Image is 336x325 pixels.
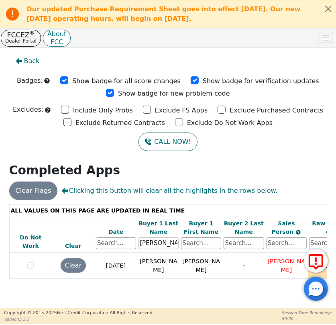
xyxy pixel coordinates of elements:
button: Toggle navigation [319,33,333,43]
div: Date [96,228,136,236]
input: Search... [224,237,264,249]
td: - [222,252,265,278]
span: [PERSON_NAME] [268,258,305,273]
p: About [47,32,66,36]
button: FCCEZ®Dealer Portal [1,30,41,47]
div: Buyer 2 Last Name [224,219,264,236]
p: Badges: [17,76,43,86]
td: [DATE] [95,252,137,278]
input: Search... [138,237,179,249]
p: Show badge for verification updates [203,76,319,86]
button: Back [9,52,46,70]
div: Buyer 1 First Name [181,219,221,236]
button: CALL NOW! [138,133,198,151]
p: Show badge for all score changes [72,76,181,86]
input: Search... [267,237,307,249]
p: Exclude Do Not Work Apps [187,118,273,128]
p: 50:00 [282,316,332,322]
p: Excludes: [13,105,43,114]
p: FCCEZ [5,32,37,38]
button: Report Error to FCC [304,249,328,273]
div: Buyer 1 Last Name [138,219,179,236]
p: Version 3.2.2 [4,316,154,322]
b: Our updated Purchase Requirement Sheet goes into effect [DATE]. Our new [DATE] operating hours, w... [26,5,301,22]
span: Back [24,56,40,66]
p: Include Only Probs [73,106,133,115]
p: FCC [47,40,66,44]
button: Clear Flags [9,182,58,200]
strong: Completed Apps [9,163,120,177]
button: AboutFCC [43,30,71,47]
sup: ® [30,30,35,36]
td: [PERSON_NAME] [137,252,180,278]
div: Do Not Work [11,233,51,250]
span: All Rights Reserved. [110,310,154,315]
p: Show badge for new problem code [118,89,230,98]
button: Clear [61,258,86,273]
p: Exclude FS Apps [155,106,208,115]
p: Exclude Returned Contracts [75,118,165,128]
p: Session Time Remaining: [282,310,332,316]
td: [PERSON_NAME] [180,252,222,278]
button: Close alert [321,0,336,17]
input: Search... [181,237,221,249]
div: Clear [53,242,93,250]
input: Search... [96,237,136,249]
span: Clicking this button will clear all the highlights in the rows below. [61,186,277,196]
span: Sales Person [272,220,295,235]
p: Exclude Purchased Contracts [230,106,323,115]
p: Dealer Portal [5,38,37,44]
p: Copyright © 2015- 2025 First Credit Corporation. [4,310,154,317]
